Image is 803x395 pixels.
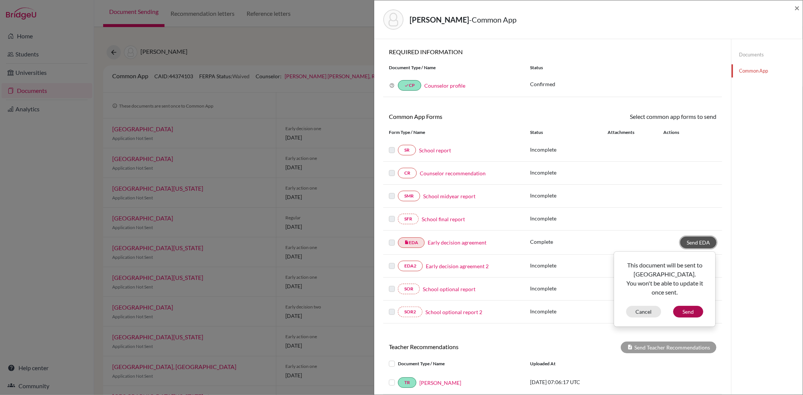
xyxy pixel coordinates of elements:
h6: REQUIRED INFORMATION [383,48,722,55]
h6: Common App Forms [383,113,553,120]
p: Incomplete [530,191,608,199]
p: Confirmed [530,80,716,88]
div: Select common app forms to send [553,112,722,121]
a: SOR2 [398,307,422,317]
p: Incomplete [530,284,608,292]
div: Status [530,129,608,136]
div: Status [524,64,722,71]
a: insert_drive_fileEDA [398,237,425,248]
button: Close [794,3,800,12]
a: Common App [731,64,803,77]
a: School report [419,146,451,154]
div: Attachments [608,129,654,136]
a: SFR [398,214,419,224]
a: Counselor profile [424,82,465,89]
a: Early decision agreement [428,239,486,246]
i: insert_drive_file [404,240,409,245]
div: Send Teacher Recommendations [621,342,716,353]
p: Incomplete [530,169,608,176]
span: × [794,2,800,13]
a: [PERSON_NAME] [419,379,461,387]
div: Form Type / Name [383,129,524,136]
a: School optional report [423,285,475,293]
a: Send EDA [680,237,716,248]
div: Document Type / Name [383,64,524,71]
div: Document Type / Name [383,359,524,368]
strong: [PERSON_NAME] [410,15,469,24]
a: CR [398,168,417,178]
a: SR [398,145,416,155]
p: [DATE] 07:06:17 UTC [530,378,632,386]
p: Incomplete [530,146,608,153]
a: School final report [422,215,465,223]
a: doneCP [398,80,421,91]
a: School optional report 2 [425,308,482,316]
a: School midyear report [423,192,475,200]
h6: Teacher Recommendations [383,343,553,350]
p: This document will be sent to [GEOGRAPHIC_DATA]. You won't be able to update it once sent. [620,261,709,297]
a: SOR [398,284,420,294]
a: Documents [731,48,803,61]
i: done [404,83,409,88]
p: Incomplete [530,214,608,222]
a: TR [398,377,416,388]
div: Send EDA [614,251,716,327]
a: EDA2 [398,261,423,271]
button: Cancel [626,306,661,318]
a: Counselor recommendation [420,169,486,177]
a: SMR [398,191,420,201]
p: Complete [530,238,608,246]
p: Incomplete [530,261,608,269]
p: Incomplete [530,307,608,315]
div: Actions [654,129,701,136]
div: Uploaded at [524,359,637,368]
span: - Common App [469,15,517,24]
a: Early decision agreement 2 [426,262,489,270]
span: Send EDA [687,239,710,246]
button: Send [673,306,703,318]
